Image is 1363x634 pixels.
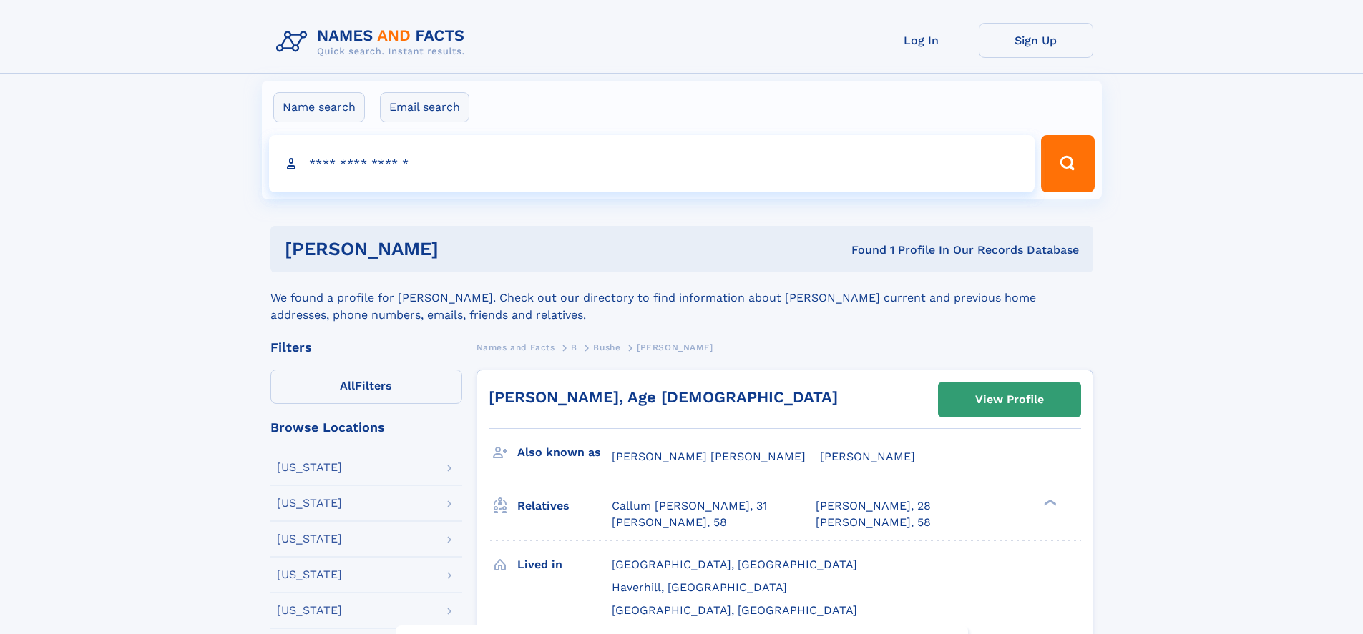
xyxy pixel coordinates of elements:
[380,92,469,122] label: Email search
[975,383,1044,416] div: View Profile
[1040,498,1057,507] div: ❯
[270,421,462,434] div: Browse Locations
[816,515,931,530] a: [PERSON_NAME], 58
[517,494,612,518] h3: Relatives
[1041,135,1094,192] button: Search Button
[270,23,477,61] img: Logo Names and Facts
[269,135,1035,192] input: search input
[612,580,787,594] span: Haverhill, [GEOGRAPHIC_DATA]
[612,450,806,463] span: [PERSON_NAME] [PERSON_NAME]
[273,92,365,122] label: Name search
[270,272,1093,324] div: We found a profile for [PERSON_NAME]. Check out our directory to find information about [PERSON_N...
[612,558,857,571] span: [GEOGRAPHIC_DATA], [GEOGRAPHIC_DATA]
[270,370,462,404] label: Filters
[517,553,612,577] h3: Lived in
[571,342,577,352] span: B
[489,388,838,406] a: [PERSON_NAME], Age [DEMOGRAPHIC_DATA]
[571,338,577,356] a: B
[979,23,1093,58] a: Sign Up
[270,341,462,354] div: Filters
[816,498,931,514] a: [PERSON_NAME], 28
[637,342,713,352] span: [PERSON_NAME]
[612,498,767,514] a: Callum [PERSON_NAME], 31
[820,450,915,463] span: [PERSON_NAME]
[477,338,555,356] a: Names and Facts
[593,342,620,352] span: Bushe
[645,242,1079,258] div: Found 1 Profile In Our Records Database
[277,605,342,616] div: [US_STATE]
[864,23,979,58] a: Log In
[593,338,620,356] a: Bushe
[285,240,645,258] h1: [PERSON_NAME]
[340,379,355,392] span: All
[277,569,342,580] div: [US_STATE]
[277,462,342,473] div: [US_STATE]
[277,533,342,545] div: [US_STATE]
[517,440,612,465] h3: Also known as
[612,515,727,530] a: [PERSON_NAME], 58
[939,382,1080,417] a: View Profile
[277,497,342,509] div: [US_STATE]
[612,603,857,617] span: [GEOGRAPHIC_DATA], [GEOGRAPHIC_DATA]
